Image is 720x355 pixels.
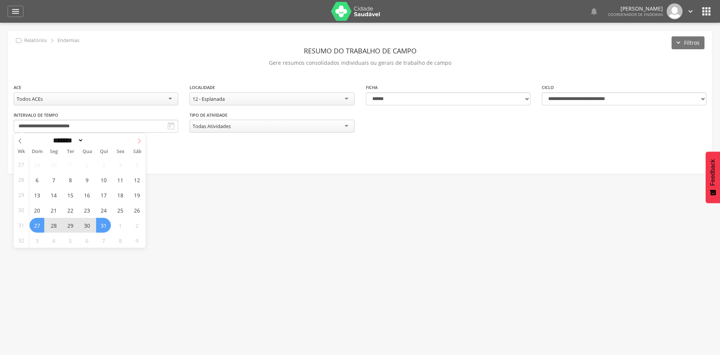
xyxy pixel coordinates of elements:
[58,38,79,44] p: Endemias
[193,123,231,130] div: Todas Atividades
[18,188,24,202] span: 29
[686,7,695,16] i: 
[14,58,706,68] p: Gere resumos consolidados individuais ou gerais de trabalho de campo
[79,149,95,154] span: Qua
[62,149,79,154] span: Ter
[11,7,20,16] i: 
[686,3,695,19] a: 
[700,5,712,17] i: 
[63,203,78,217] span: Julho 22, 2025
[709,159,716,186] span: Feedback
[63,188,78,202] span: Julho 15, 2025
[18,233,24,248] span: 32
[8,6,23,17] a: 
[14,146,29,157] span: Wk
[30,188,44,202] span: Julho 13, 2025
[129,172,144,187] span: Julho 12, 2025
[96,149,112,154] span: Qui
[79,188,94,202] span: Julho 16, 2025
[706,152,720,203] button: Feedback - Mostrar pesquisa
[129,203,144,217] span: Julho 26, 2025
[190,112,227,118] label: Tipo de Atividade
[84,136,109,144] input: Year
[608,12,663,17] span: Coordenador de Endemias
[193,95,225,102] div: 12 - Esplanada
[113,172,128,187] span: Julho 11, 2025
[18,172,24,187] span: 28
[79,157,94,172] span: Julho 2, 2025
[46,172,61,187] span: Julho 7, 2025
[96,218,111,233] span: Julho 31, 2025
[129,188,144,202] span: Julho 19, 2025
[129,157,144,172] span: Julho 5, 2025
[14,44,706,58] header: Resumo do Trabalho de Campo
[113,233,128,248] span: Agosto 8, 2025
[46,203,61,217] span: Julho 21, 2025
[113,218,128,233] span: Agosto 1, 2025
[113,157,128,172] span: Julho 4, 2025
[96,203,111,217] span: Julho 24, 2025
[608,6,663,11] p: [PERSON_NAME]
[112,149,129,154] span: Sex
[17,95,43,102] div: Todos ACEs
[79,203,94,217] span: Julho 23, 2025
[14,112,58,118] label: Intervalo de Tempo
[129,218,144,233] span: Agosto 2, 2025
[30,157,44,172] span: Junho 29, 2025
[79,172,94,187] span: Julho 9, 2025
[63,157,78,172] span: Julho 1, 2025
[46,157,61,172] span: Junho 30, 2025
[589,3,599,19] a: 
[79,233,94,248] span: Agosto 6, 2025
[63,218,78,233] span: Julho 29, 2025
[542,84,554,91] label: Ciclo
[63,172,78,187] span: Julho 8, 2025
[366,84,378,91] label: Ficha
[29,149,45,154] span: Dom
[96,172,111,187] span: Julho 10, 2025
[113,188,128,202] span: Julho 18, 2025
[15,36,23,45] i: 
[18,157,24,172] span: 27
[30,218,44,233] span: Julho 27, 2025
[51,136,84,144] select: Month
[48,36,56,45] i: 
[96,157,111,172] span: Julho 3, 2025
[96,188,111,202] span: Julho 17, 2025
[129,149,146,154] span: Sáb
[113,203,128,217] span: Julho 25, 2025
[45,149,62,154] span: Seg
[30,203,44,217] span: Julho 20, 2025
[589,7,599,16] i: 
[24,38,47,44] p: Relatórios
[14,84,21,91] label: ACE
[46,188,61,202] span: Julho 14, 2025
[46,233,61,248] span: Agosto 4, 2025
[46,218,61,233] span: Julho 28, 2025
[79,218,94,233] span: Julho 30, 2025
[96,233,111,248] span: Agosto 7, 2025
[672,36,704,49] button: Filtros
[30,233,44,248] span: Agosto 3, 2025
[190,84,215,91] label: Localidade
[166,122,176,131] i: 
[63,233,78,248] span: Agosto 5, 2025
[18,218,24,233] span: 31
[18,203,24,217] span: 30
[129,233,144,248] span: Agosto 9, 2025
[30,172,44,187] span: Julho 6, 2025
